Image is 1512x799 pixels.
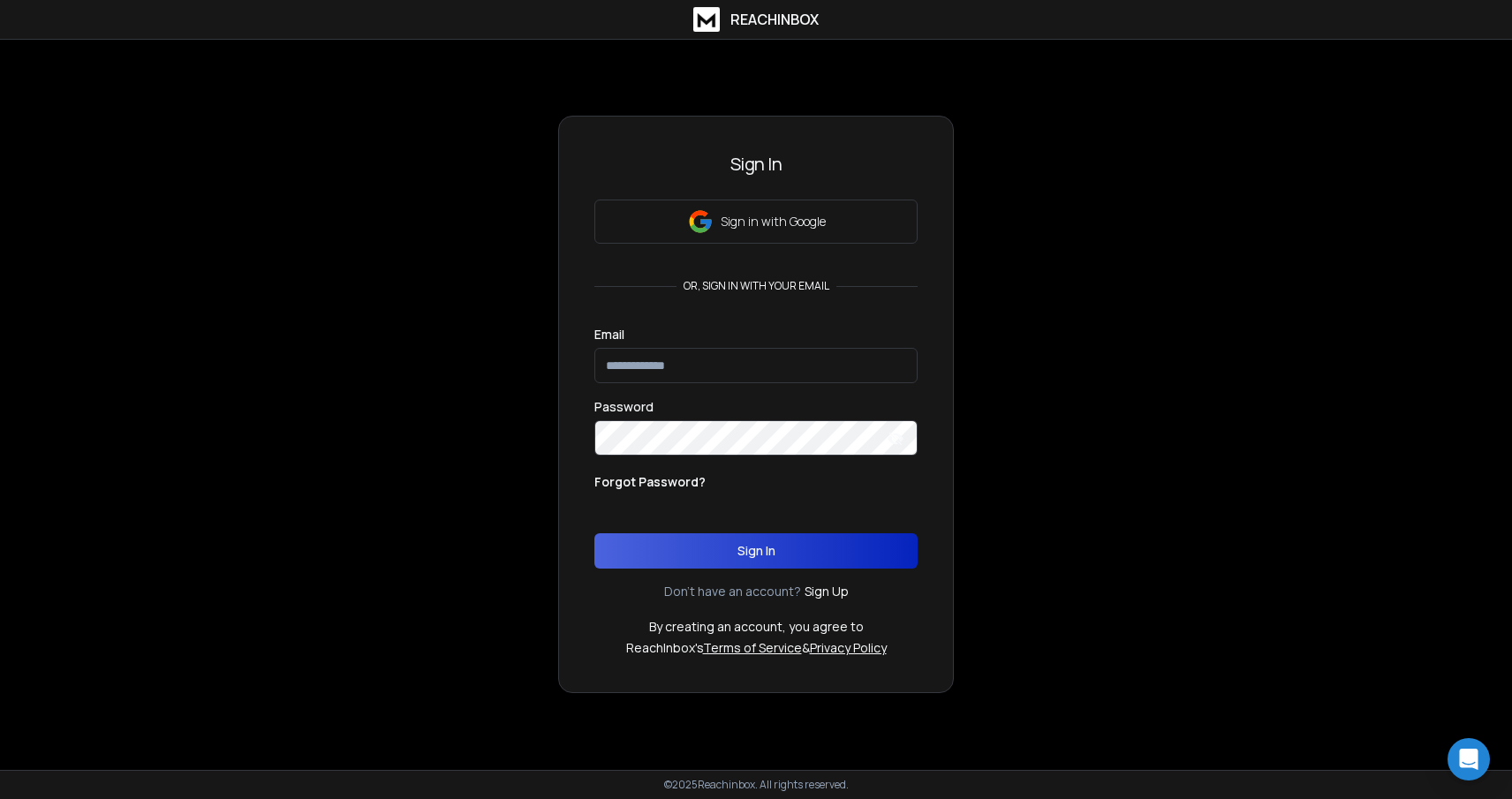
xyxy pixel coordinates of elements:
[805,583,849,600] a: Sign Up
[677,279,836,293] p: or, sign in with your email
[594,401,654,413] label: Password
[649,618,864,636] p: By creating an account, you agree to
[594,152,918,177] h3: Sign In
[810,639,887,656] a: Privacy Policy
[594,200,918,244] button: Sign in with Google
[594,473,706,491] p: Forgot Password?
[594,533,918,569] button: Sign In
[594,328,624,341] label: Email
[626,639,887,657] p: ReachInbox's &
[664,583,801,600] p: Don't have an account?
[730,9,819,30] h1: ReachInbox
[664,778,849,792] p: © 2025 Reachinbox. All rights reserved.
[721,213,826,230] p: Sign in with Google
[693,7,819,32] a: ReachInbox
[703,639,802,656] a: Terms of Service
[1448,738,1490,780] div: Open Intercom Messenger
[693,7,720,32] img: logo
